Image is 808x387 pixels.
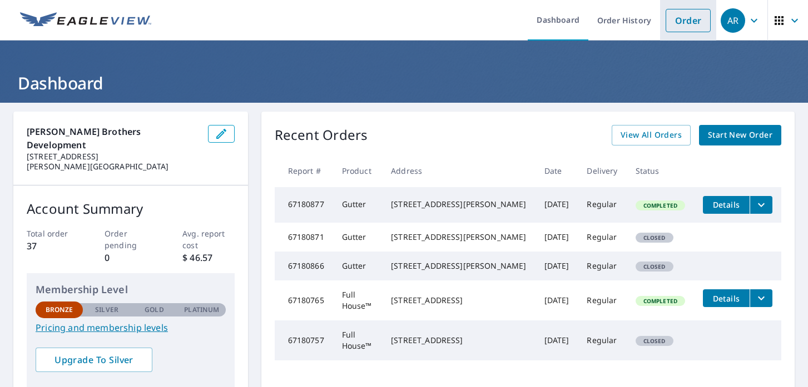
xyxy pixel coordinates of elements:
[750,196,772,214] button: filesDropdownBtn-67180877
[612,125,691,145] a: View All Orders
[105,251,156,264] p: 0
[36,282,226,297] p: Membership Level
[27,239,78,253] p: 37
[333,280,382,320] td: Full House™
[275,320,333,360] td: 67180757
[27,199,235,219] p: Account Summary
[333,223,382,252] td: Gutter
[382,154,535,187] th: Address
[703,289,750,307] button: detailsBtn-67180765
[578,223,626,252] td: Regular
[333,252,382,280] td: Gutter
[703,196,750,214] button: detailsBtn-67180877
[184,305,219,315] p: Platinum
[708,128,772,142] span: Start New Order
[637,234,672,242] span: Closed
[621,128,682,142] span: View All Orders
[275,125,368,145] p: Recent Orders
[44,354,143,366] span: Upgrade To Silver
[699,125,781,145] a: Start New Order
[105,228,156,251] p: Order pending
[637,202,684,209] span: Completed
[536,320,578,360] td: [DATE]
[578,154,626,187] th: Delivery
[637,337,672,345] span: Closed
[721,8,745,33] div: AR
[275,223,333,252] td: 67180871
[20,12,151,29] img: EV Logo
[536,252,578,280] td: [DATE]
[391,260,526,272] div: [STREET_ADDRESS][PERSON_NAME]
[333,187,382,223] td: Gutter
[145,305,163,315] p: Gold
[710,199,743,210] span: Details
[333,320,382,360] td: Full House™
[13,72,795,94] h1: Dashboard
[46,305,73,315] p: Bronze
[578,320,626,360] td: Regular
[391,232,526,243] div: [STREET_ADDRESS][PERSON_NAME]
[536,187,578,223] td: [DATE]
[578,187,626,223] td: Regular
[666,9,711,32] a: Order
[536,280,578,320] td: [DATE]
[27,125,199,152] p: [PERSON_NAME] Brothers Development
[578,252,626,280] td: Regular
[36,321,226,334] a: Pricing and membership levels
[333,154,382,187] th: Product
[275,187,333,223] td: 67180877
[627,154,694,187] th: Status
[275,154,333,187] th: Report #
[27,228,78,239] p: Total order
[182,228,234,251] p: Avg. report cost
[95,305,118,315] p: Silver
[182,251,234,264] p: $ 46.57
[710,293,743,304] span: Details
[391,295,526,306] div: [STREET_ADDRESS]
[637,263,672,270] span: Closed
[536,223,578,252] td: [DATE]
[391,335,526,346] div: [STREET_ADDRESS]
[27,162,199,172] p: [PERSON_NAME][GEOGRAPHIC_DATA]
[750,289,772,307] button: filesDropdownBtn-67180765
[391,199,526,210] div: [STREET_ADDRESS][PERSON_NAME]
[275,252,333,280] td: 67180866
[27,152,199,162] p: [STREET_ADDRESS]
[536,154,578,187] th: Date
[578,280,626,320] td: Regular
[36,348,152,372] a: Upgrade To Silver
[637,297,684,305] span: Completed
[275,280,333,320] td: 67180765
